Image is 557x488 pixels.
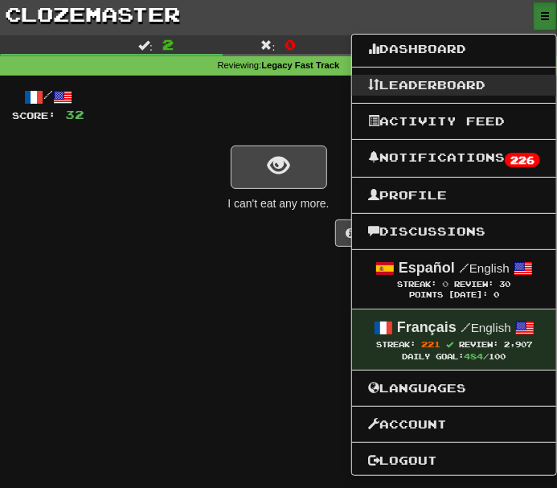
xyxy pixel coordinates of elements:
span: Streak includes today. [446,341,453,348]
a: Español /English Streak: 0 Review: 30 Points [DATE]: 0 [352,250,556,309]
span: 484 [465,351,484,361]
a: Profile [352,185,556,206]
span: Review: [459,340,498,349]
a: Français /English Streak: 221 Review: 2,907 Daily Goal:484/100 [352,310,556,370]
span: Streak: [376,340,416,349]
a: Dashboard [352,39,556,59]
a: Leaderboard [352,75,556,96]
strong: Français [397,319,457,335]
div: I can't eat any more. [12,195,545,211]
a: Notifications226 [352,147,556,170]
small: English [461,321,511,334]
span: 0 [285,36,296,52]
span: 0 [443,279,449,289]
strong: Español [399,260,455,276]
div: / [12,87,84,107]
span: 2 [162,36,174,52]
strong: Legacy Fast Track [261,60,339,70]
span: Streak: [398,280,437,289]
span: 2,907 [504,340,532,349]
span: Score: [12,110,55,121]
span: 221 [421,339,440,349]
span: Review: [455,280,494,289]
button: show sentence [231,146,327,189]
small: English [459,261,510,275]
span: : [261,39,276,51]
div: Daily Goal: /100 [368,351,540,363]
span: 32 [65,108,84,121]
span: / [461,320,471,334]
span: : [138,39,153,51]
span: 226 [505,153,540,167]
a: Logout [352,450,556,471]
div: Points [DATE]: 0 [368,290,540,301]
a: Discussions [352,221,556,242]
span: 30 [500,280,511,289]
a: Activity Feed [352,111,556,132]
a: Languages [352,378,556,399]
button: Help! [335,219,392,247]
a: Account [352,414,556,435]
span: / [459,260,469,275]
